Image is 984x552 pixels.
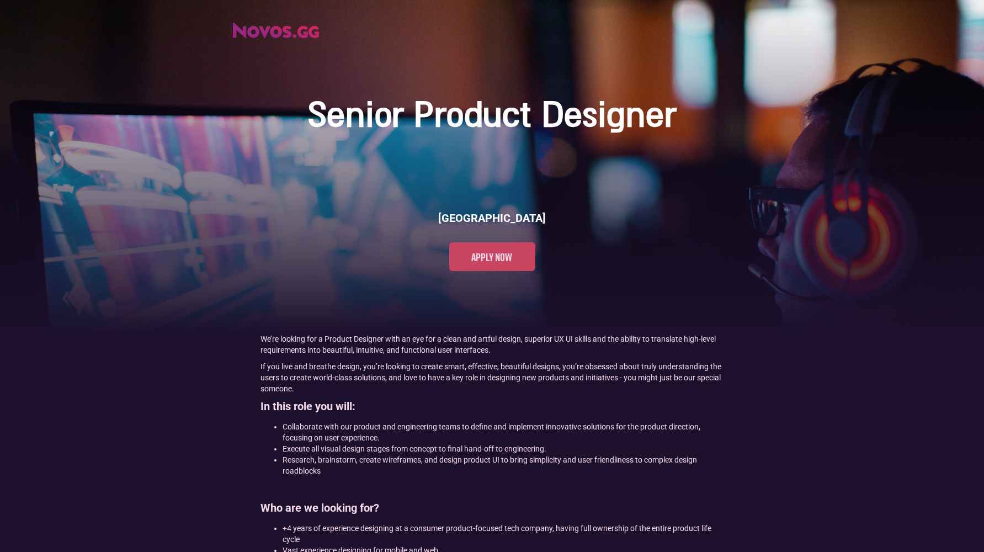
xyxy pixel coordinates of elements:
strong: Who are we looking for? [260,501,379,514]
p: We’re looking for a Product Designer with an eye for a clean and artful design, superior UX UI sk... [260,333,724,355]
h6: [GEOGRAPHIC_DATA] [438,210,546,226]
li: Execute all visual design stages from concept to final hand-off to engineering. [283,443,724,454]
p: If you live and breathe design, you’re looking to create smart, effective, beautiful designs, you... [260,361,724,394]
li: Research, brainstorm, create wireframes, and design product UI to bring simplicity and user frien... [283,454,724,476]
strong: In this role you will: [260,400,355,413]
li: Collaborate with our product and engineering teams to define and implement innovative solutions f... [283,421,724,443]
a: Apply now [449,242,535,271]
li: +4 years of experience designing at a consumer product-focused tech company, having full ownershi... [283,523,724,545]
h1: Senior Product Designer [308,95,676,139]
